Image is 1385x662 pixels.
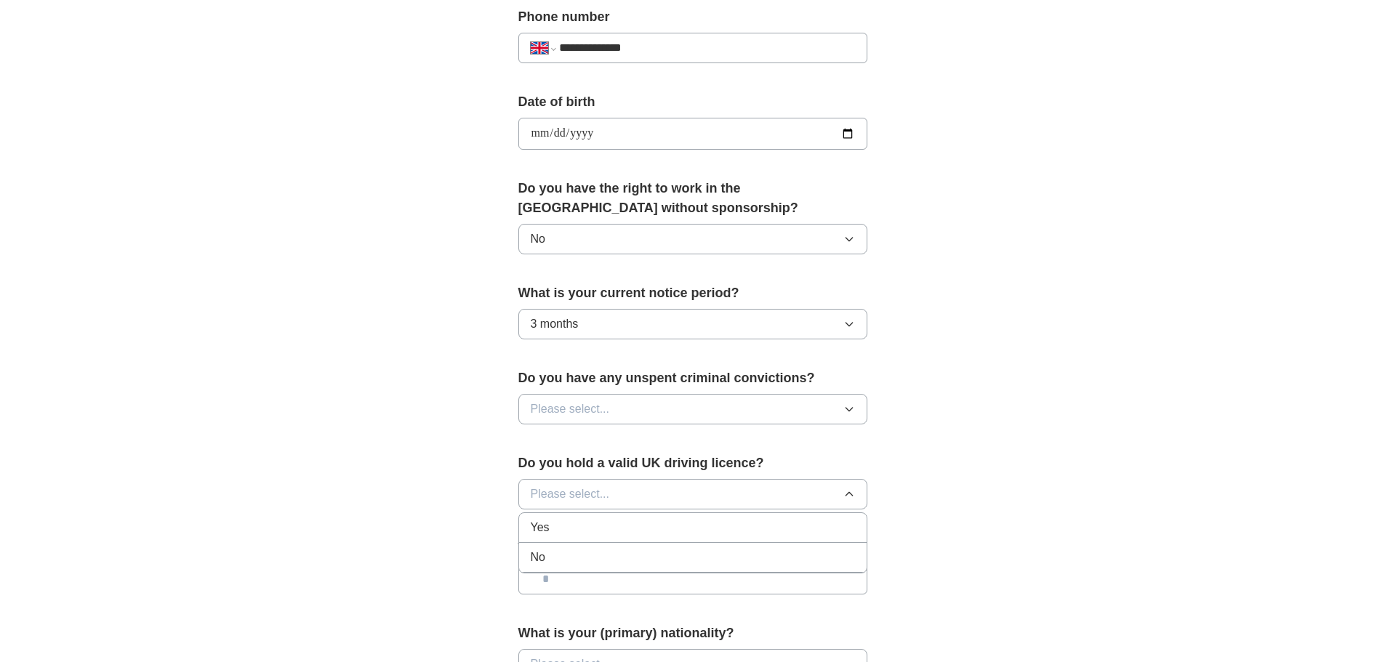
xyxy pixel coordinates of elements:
[518,368,867,388] label: Do you have any unspent criminal convictions?
[518,283,867,303] label: What is your current notice period?
[518,479,867,509] button: Please select...
[518,92,867,112] label: Date of birth
[518,453,867,473] label: Do you hold a valid UK driving licence?
[518,394,867,424] button: Please select...
[531,315,579,333] span: 3 months
[531,400,610,418] span: Please select...
[518,224,867,254] button: No
[518,179,867,218] label: Do you have the right to work in the [GEOGRAPHIC_DATA] without sponsorship?
[518,309,867,339] button: 3 months
[518,7,867,27] label: Phone number
[531,230,545,248] span: No
[518,623,867,643] label: What is your (primary) nationality?
[531,549,545,566] span: No
[531,485,610,503] span: Please select...
[531,519,550,536] span: Yes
